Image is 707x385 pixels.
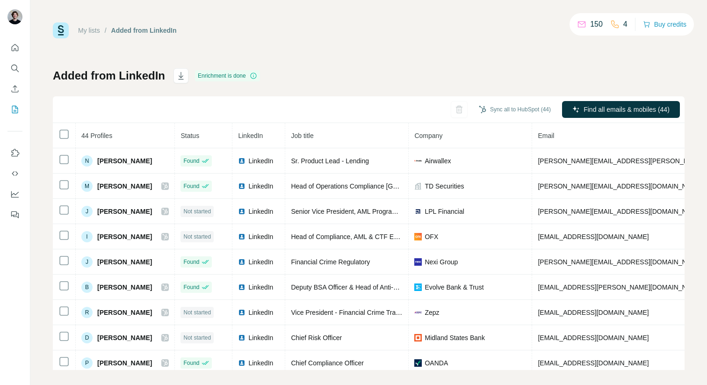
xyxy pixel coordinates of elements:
[291,334,342,341] span: Chief Risk Officer
[414,258,422,266] img: company-logo
[291,132,313,139] span: Job title
[414,334,422,341] img: company-logo
[248,156,273,166] span: LinkedIn
[538,283,702,291] span: [EMAIL_ADDRESS][PERSON_NAME][DOMAIN_NAME]
[538,334,649,341] span: [EMAIL_ADDRESS][DOMAIN_NAME]
[590,19,603,30] p: 150
[238,334,245,341] img: LinkedIn logo
[291,157,369,165] span: Sr. Product Lead - Lending
[183,308,211,317] span: Not started
[183,283,199,291] span: Found
[414,208,422,215] img: company-logo
[238,157,245,165] img: LinkedIn logo
[425,232,438,241] span: OFX
[97,333,152,342] span: [PERSON_NAME]
[562,101,680,118] button: Find all emails & mobiles (44)
[183,258,199,266] span: Found
[414,309,422,316] img: company-logo
[248,232,273,241] span: LinkedIn
[183,182,199,190] span: Found
[538,233,649,240] span: [EMAIL_ADDRESS][DOMAIN_NAME]
[425,257,458,267] span: Nexi Group
[81,206,93,217] div: J
[7,206,22,223] button: Feedback
[238,258,245,266] img: LinkedIn logo
[414,160,422,161] img: company-logo
[538,132,554,139] span: Email
[248,207,273,216] span: LinkedIn
[425,358,448,368] span: OANDA
[183,334,211,342] span: Not started
[97,207,152,216] span: [PERSON_NAME]
[81,357,93,369] div: P
[425,156,451,166] span: Airwallex
[97,182,152,191] span: [PERSON_NAME]
[538,258,702,266] span: [PERSON_NAME][EMAIL_ADDRESS][DOMAIN_NAME]
[180,132,199,139] span: Status
[291,359,363,367] span: Chief Compliance Officer
[97,156,152,166] span: [PERSON_NAME]
[81,155,93,167] div: N
[248,182,273,191] span: LinkedIn
[111,26,177,35] div: Added from LinkedIn
[248,358,273,368] span: LinkedIn
[7,165,22,182] button: Use Surfe API
[7,9,22,24] img: Avatar
[425,283,483,292] span: Evolve Bank & Trust
[238,208,245,215] img: LinkedIn logo
[238,283,245,291] img: LinkedIn logo
[291,233,411,240] span: Head of Compliance, AML & CTF Europe
[7,60,22,77] button: Search
[97,283,152,292] span: [PERSON_NAME]
[78,27,100,34] a: My lists
[425,333,484,342] span: Midland States Bank
[238,233,245,240] img: LinkedIn logo
[238,132,263,139] span: LinkedIn
[81,282,93,293] div: B
[97,257,152,267] span: [PERSON_NAME]
[623,19,628,30] p: 4
[97,308,152,317] span: [PERSON_NAME]
[643,18,686,31] button: Buy credits
[538,359,649,367] span: [EMAIL_ADDRESS][DOMAIN_NAME]
[414,283,422,291] img: company-logo
[291,258,370,266] span: Financial Crime Regulatory
[81,132,112,139] span: 44 Profiles
[7,39,22,56] button: Quick start
[425,308,439,317] span: Zepz
[7,145,22,161] button: Use Surfe on LinkedIn
[425,207,464,216] span: LPL Financial
[53,68,165,83] h1: Added from LinkedIn
[183,359,199,367] span: Found
[248,333,273,342] span: LinkedIn
[53,22,69,38] img: Surfe Logo
[248,308,273,317] span: LinkedIn
[291,208,428,215] span: Senior Vice President, AML Program Execution
[97,358,152,368] span: [PERSON_NAME]
[248,257,273,267] span: LinkedIn
[183,232,211,241] span: Not started
[291,309,430,316] span: Vice President - Financial Crime Transformation
[291,283,472,291] span: Deputy BSA Officer & Head of Anti-Financial Crime Operations
[195,70,260,81] div: Enrichment is done
[414,359,422,367] img: company-logo
[81,181,93,192] div: M
[425,182,464,191] span: TD Securities
[291,182,454,190] span: Head of Operations Compliance [GEOGRAPHIC_DATA]
[105,26,107,35] li: /
[238,182,245,190] img: LinkedIn logo
[238,309,245,316] img: LinkedIn logo
[183,207,211,216] span: Not started
[97,232,152,241] span: [PERSON_NAME]
[584,105,670,114] span: Find all emails & mobiles (44)
[238,359,245,367] img: LinkedIn logo
[81,231,93,242] div: I
[538,208,702,215] span: [PERSON_NAME][EMAIL_ADDRESS][DOMAIN_NAME]
[472,102,557,116] button: Sync all to HubSpot (44)
[414,132,442,139] span: Company
[7,186,22,203] button: Dashboard
[81,307,93,318] div: R
[248,283,273,292] span: LinkedIn
[183,157,199,165] span: Found
[7,80,22,97] button: Enrich CSV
